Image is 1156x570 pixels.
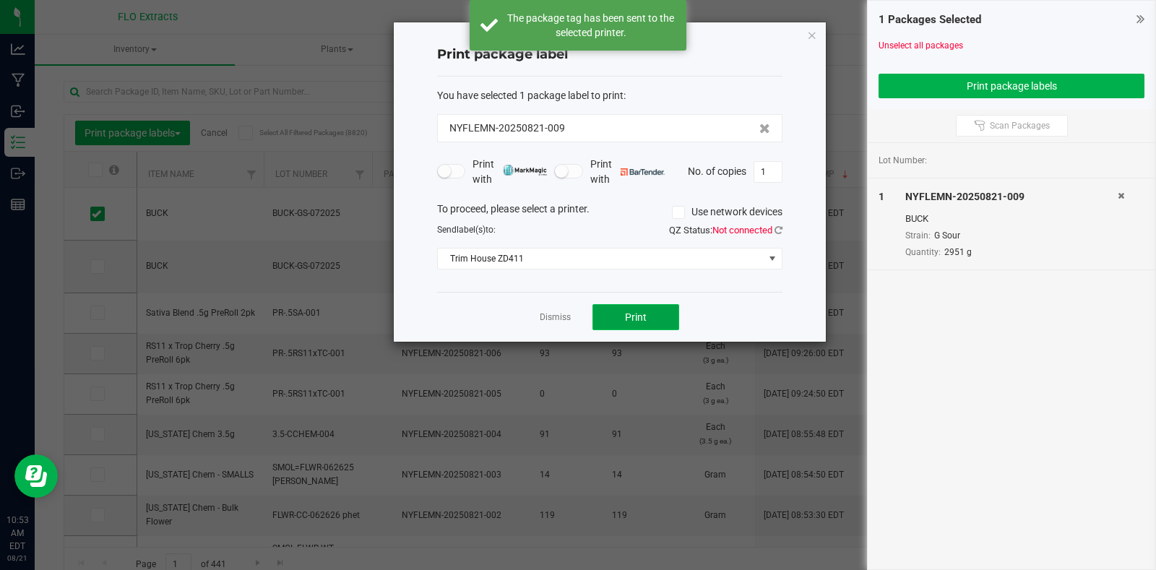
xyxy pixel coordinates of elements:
div: BUCK [905,212,1118,226]
button: Print [592,304,679,330]
span: No. of copies [688,165,746,176]
span: Print [625,311,647,323]
div: : [437,88,782,103]
span: QZ Status: [669,225,782,236]
a: Dismiss [540,311,571,324]
img: mark_magic_cybra.png [503,165,547,176]
span: You have selected 1 package label to print [437,90,624,101]
span: 2951 g [944,247,972,257]
span: Quantity: [905,247,941,257]
span: Not connected [712,225,772,236]
span: Trim House ZD411 [438,249,764,269]
label: Use network devices [672,204,782,220]
div: NYFLEMN-20250821-009 [905,189,1118,204]
span: 1 [879,191,884,202]
span: Send to: [437,225,496,235]
span: NYFLEMN-20250821-009 [449,121,565,136]
span: Scan Packages [990,120,1050,131]
iframe: Resource center [14,454,58,498]
span: Lot Number: [879,154,927,167]
span: Strain: [905,230,931,241]
span: label(s) [457,225,486,235]
div: To proceed, please select a printer. [426,202,793,223]
span: Print with [590,157,665,187]
img: bartender.png [621,168,665,176]
div: The package tag has been sent to the selected printer. [506,11,676,40]
h4: Print package label [437,46,782,64]
span: Print with [473,157,547,187]
span: G Sour [934,230,960,241]
a: Unselect all packages [879,40,963,51]
button: Print package labels [879,74,1144,98]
